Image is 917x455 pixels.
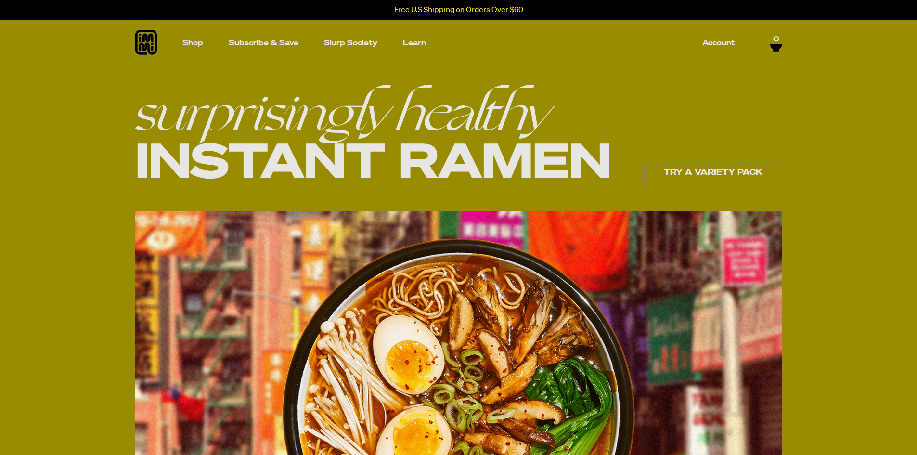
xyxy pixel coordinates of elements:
[403,39,426,47] p: Learn
[702,39,735,47] p: Account
[644,161,782,184] a: Try a variety pack
[698,36,739,51] a: Account
[773,32,779,41] span: 0
[394,6,523,14] p: Free U.S Shipping on Orders Over $60
[229,39,298,47] p: Subscribe & Save
[135,85,611,138] em: surprisingly healthy
[135,85,611,191] h1: Instant Ramen
[225,36,302,51] a: Subscribe & Save
[179,20,207,66] a: Shop
[324,39,377,47] p: Slurp Society
[399,20,430,66] a: Learn
[182,39,203,47] p: Shop
[179,20,739,66] nav: Main navigation
[770,32,782,49] a: 0
[320,36,381,51] a: Slurp Society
